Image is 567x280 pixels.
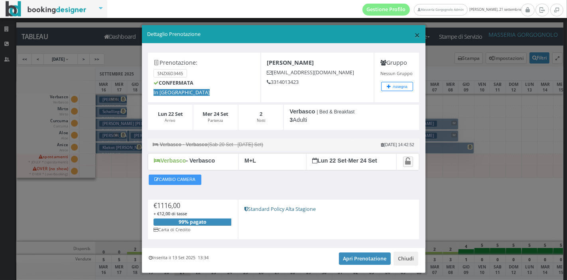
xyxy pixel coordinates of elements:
[244,206,413,212] h5: Standard Policy Alta Stagione
[257,118,265,123] small: Notti
[289,108,315,115] b: Verbasco
[154,157,186,164] b: Verbasco
[160,142,208,147] b: Verbasco - Verbasco
[154,218,231,226] div: 99% pagato
[154,210,187,216] span: + €
[414,30,420,40] button: Close
[317,109,354,115] small: | Bed & Breakfast
[306,153,397,170] div: -
[149,175,201,185] button: CAMBIO CAMERA
[154,69,187,77] small: SNZX6D3445
[147,31,420,38] h5: Dettaglio Prenotazione
[159,210,187,216] span: 12,00 di tasse
[186,157,215,164] b: - Verbasco
[154,79,193,86] b: CONFERMATA
[380,59,413,66] h4: Gruppo
[312,157,346,164] b: Lun 22 Set
[362,4,521,16] span: [PERSON_NAME], 21 settembre
[244,157,256,164] b: M L
[414,28,420,42] span: ×
[414,4,467,16] a: Masseria Gorgognolo Admin
[267,59,314,66] b: [PERSON_NAME]
[154,59,254,66] h4: Prenotazione:
[260,111,262,117] b: 2
[267,79,368,85] h5: 3314013423
[394,252,418,265] button: Chiudi
[283,104,419,130] div: Adulti
[157,201,180,210] span: 1116,00
[381,143,414,147] small: [DATE] 14:42:52
[403,157,413,167] a: Attiva il blocco spostamento
[380,70,412,76] small: Nessun Gruppo
[339,252,391,264] a: Apri Prenotazione
[6,1,87,17] img: BookingDesigner.com
[158,111,183,117] b: Lun 22 Set
[208,118,223,123] small: Partenza
[154,89,210,96] span: In [GEOGRAPHIC_DATA]
[154,226,190,232] small: Carta di Credito
[289,117,293,123] b: 3
[267,70,368,75] h5: [EMAIL_ADDRESS][DOMAIN_NAME]
[348,157,377,164] b: Mer 24 Set
[148,139,352,151] small: (Sab 20 Set - [DATE] Set)
[249,157,252,164] b: +
[362,4,410,16] a: Gestione Profilo
[154,201,180,210] span: €
[165,118,175,123] small: Arrivo
[203,111,228,117] b: Mer 24 Set
[381,82,413,91] button: Assegna
[149,255,209,260] h6: Inserita il 13 Set 2025 13:34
